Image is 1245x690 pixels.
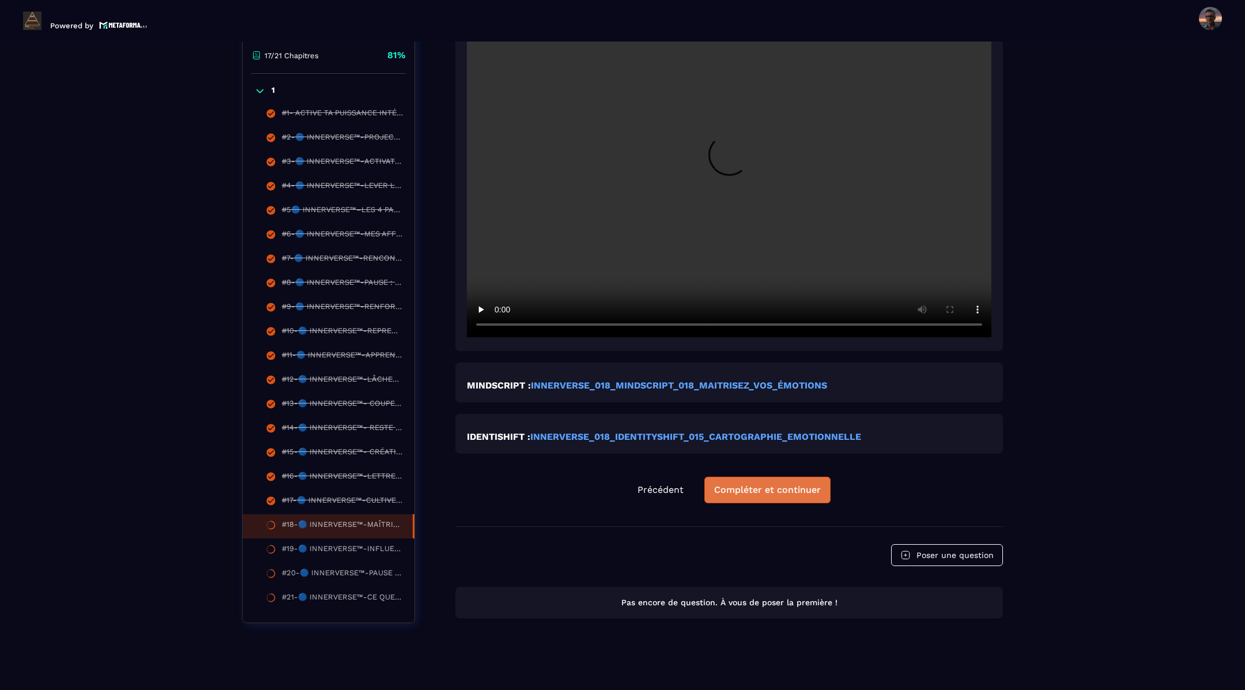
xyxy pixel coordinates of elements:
[282,254,403,266] div: #7-🔵 INNERVERSE™-RENCONTRE AVEC TON ENFANT INTÉRIEUR.
[282,302,403,315] div: #9-🔵 INNERVERSE™-RENFORCE TON MINDSET
[99,20,148,30] img: logo
[467,431,530,442] strong: IDENTISHIFT :
[282,181,403,194] div: #4-🔵 INNERVERSE™-LEVER LES VOILES INTÉRIEURS
[282,447,403,460] div: #15-🔵 INNERVERSE™- CRÉATION DE TREMPLINS
[282,350,403,363] div: #11-🔵 INNERVERSE™-APPRENDS À DIRE NON
[271,85,275,97] p: 1
[282,108,403,121] div: #1- ACTIVE TA PUISSANCE INTÉRIEURE
[466,597,993,608] p: Pas encore de question. À vous de poser la première !
[282,520,401,533] div: #18-🔵 INNERVERSE™-MAÎTRISER VOE ÉMOTIONS
[531,380,827,391] a: INNERVERSE_018_MINDSCRIPT_018_MAITRISEZ_VOS_ÉMOTIONS
[265,51,319,59] p: 17/21 Chapitres
[628,477,693,503] button: Précédent
[282,399,403,412] div: #13-🔵 INNERVERSE™- COUPER LES SACS DE SABLE
[282,423,403,436] div: #14-🔵 INNERVERSE™- RESTE TOI-MÊME
[282,157,403,169] div: #3-🔵 INNERVERSE™-ACTIVATION PUISSANTE
[23,12,41,30] img: logo-branding
[387,49,406,62] p: 81%
[50,21,93,30] p: Powered by
[282,133,403,145] div: #2-🔵 INNERVERSE™-PROJECTION & TRANSFORMATION PERSONNELLE
[282,375,403,387] div: #12-🔵 INNERVERSE™-LÂCHER-PRISE
[704,477,831,503] button: Compléter et continuer
[530,431,861,442] a: INNERVERSE_018_IDENTITYSHIFT_015_CARTOGRAPHIE_EMOTIONNELLE
[891,544,1003,566] button: Poser une question
[282,593,403,605] div: #21-🔵 INNERVERSE™-CE QUE TU ATTIRES
[467,380,531,391] strong: MINDSCRIPT :
[282,544,403,557] div: #19-🔵 INNERVERSE™-INFLUENCE DES ÉMOTIONS SUR L'ACTION
[282,496,403,508] div: #17-🔵 INNERVERSE™-CULTIVEZ UN MINDSET POSITIF
[282,205,403,218] div: #5🔵 INNERVERSE™–LES 4 PALIERS VERS TA PRISE DE CONSCIENCE RÉUSSIE
[282,229,403,242] div: #6-🔵 INNERVERSE™-MES AFFIRMATIONS POSITIVES
[282,472,403,484] div: #16-🔵 INNERVERSE™-LETTRE DE COLÈRE
[714,484,821,496] div: Compléter et continuer
[282,278,403,291] div: #8-🔵 INNERVERSE™-PAUSE : TU VIENS D’ACTIVER TON NOUVEAU CYCLE
[282,326,403,339] div: #10-🔵 INNERVERSE™-REPRENDS TON POUVOIR
[282,568,403,581] div: #20-🔵 INNERVERSE™-PAUSE DE RECONNAISSANCE ET RESET ENERGETIQUE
